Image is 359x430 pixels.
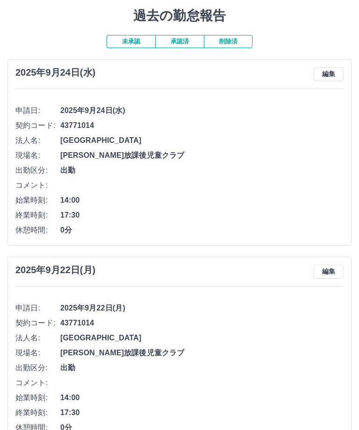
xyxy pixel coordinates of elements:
span: 0分 [60,225,344,236]
span: 出勤区分: [15,362,60,374]
button: 編集 [314,67,344,81]
span: 始業時刻: [15,392,60,403]
span: [PERSON_NAME]放課後児童クラブ [60,150,344,161]
button: 編集 [314,265,344,279]
span: 現場名: [15,347,60,359]
button: 削除済 [204,35,252,48]
span: 2025年9月22日(月) [60,303,344,314]
span: 17:30 [60,407,344,418]
button: 承認済 [155,35,204,48]
span: [PERSON_NAME]放課後児童クラブ [60,347,344,359]
span: 出勤 [60,165,344,176]
span: 始業時刻: [15,195,60,206]
span: コメント: [15,180,60,191]
span: 法人名: [15,332,60,344]
span: 契約コード: [15,317,60,329]
span: 14:00 [60,195,344,206]
span: 終業時刻: [15,407,60,418]
span: 申請日: [15,105,60,116]
span: 43771014 [60,120,344,131]
span: 契約コード: [15,120,60,131]
span: [GEOGRAPHIC_DATA] [60,135,344,146]
span: 現場名: [15,150,60,161]
button: 未承認 [107,35,155,48]
span: [GEOGRAPHIC_DATA] [60,332,344,344]
span: コメント: [15,377,60,388]
span: 休憩時間: [15,225,60,236]
span: 2025年9月24日(水) [60,105,344,116]
span: 終業時刻: [15,210,60,221]
span: 14:00 [60,392,344,403]
h3: 2025年9月24日(水) [15,67,95,78]
h1: 過去の勤怠報告 [7,8,352,24]
span: 法人名: [15,135,60,146]
h3: 2025年9月22日(月) [15,265,95,275]
span: 申請日: [15,303,60,314]
span: 17:30 [60,210,344,221]
span: 出勤区分: [15,165,60,176]
span: 出勤 [60,362,344,374]
span: 43771014 [60,317,344,329]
